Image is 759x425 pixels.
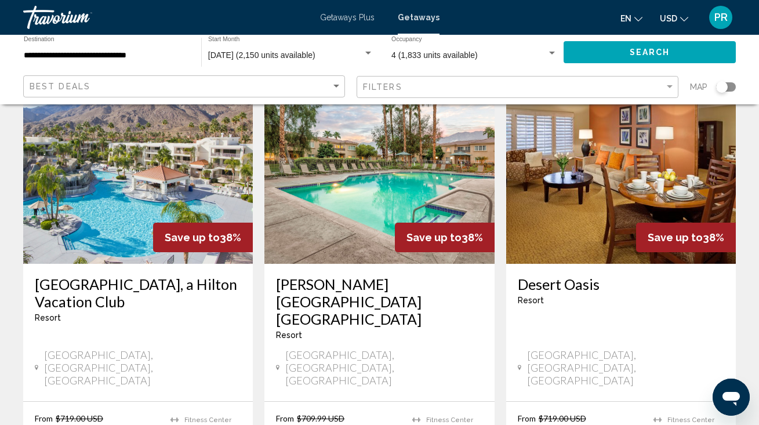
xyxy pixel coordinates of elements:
a: [PERSON_NAME][GEOGRAPHIC_DATA] [GEOGRAPHIC_DATA] [276,275,482,328]
span: Fitness Center [667,416,714,424]
span: USD [660,14,677,23]
span: [GEOGRAPHIC_DATA], [GEOGRAPHIC_DATA], [GEOGRAPHIC_DATA] [285,348,482,387]
span: Save up to [165,231,220,244]
span: Resort [518,296,544,305]
span: [GEOGRAPHIC_DATA], [GEOGRAPHIC_DATA], [GEOGRAPHIC_DATA] [44,348,241,387]
span: PR [714,12,728,23]
span: $709.99 USD [297,413,344,423]
div: 38% [636,223,736,252]
button: Change currency [660,10,688,27]
a: Getaways [398,13,440,22]
button: Filter [357,75,678,99]
span: [DATE] (2,150 units available) [208,50,315,60]
button: User Menu [706,5,736,30]
span: Resort [276,330,302,340]
span: Save up to [648,231,703,244]
a: [GEOGRAPHIC_DATA], a Hilton Vacation Club [35,275,241,310]
span: Map [690,79,707,95]
span: From [35,413,53,423]
a: Getaways Plus [320,13,375,22]
span: $719.00 USD [56,413,103,423]
div: 38% [153,223,253,252]
span: Resort [35,313,61,322]
div: 38% [395,223,495,252]
img: DP18E01X.jpg [23,78,253,264]
iframe: Button to launch messaging window [713,379,750,416]
span: Save up to [406,231,462,244]
span: Best Deals [30,82,90,91]
a: Desert Oasis [518,275,724,293]
mat-select: Sort by [30,82,342,92]
span: Fitness Center [184,416,231,424]
span: From [518,413,536,423]
img: D978O01X.jpg [264,78,494,264]
img: 2318I01L.jpg [506,78,736,264]
span: 4 (1,833 units available) [391,50,478,60]
button: Change language [620,10,642,27]
span: From [276,413,294,423]
span: Search [630,48,670,57]
a: Travorium [23,6,308,29]
span: $719.00 USD [539,413,586,423]
button: Search [564,41,736,63]
span: en [620,14,631,23]
span: [GEOGRAPHIC_DATA], [GEOGRAPHIC_DATA], [GEOGRAPHIC_DATA] [527,348,724,387]
span: Filters [363,82,402,92]
span: Fitness Center [426,416,473,424]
